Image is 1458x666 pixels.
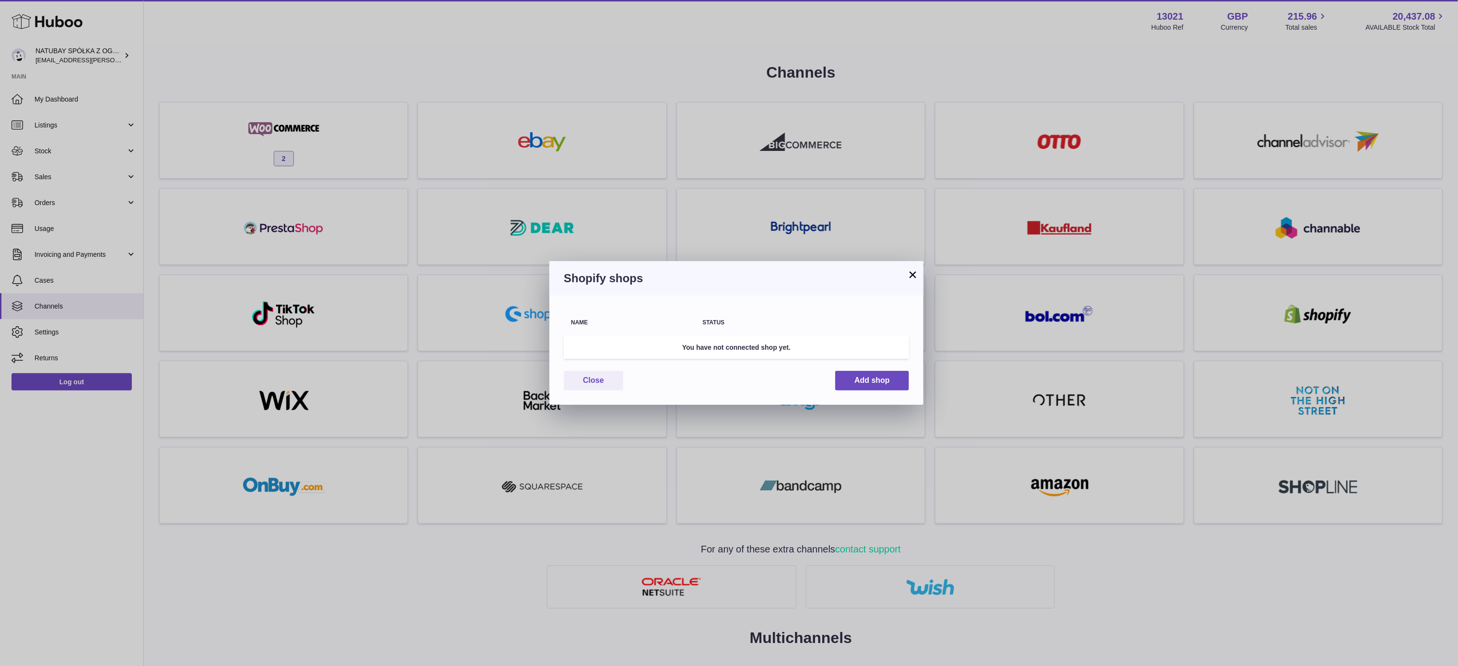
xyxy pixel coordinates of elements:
[564,336,909,359] td: You have not connected shop yet.
[564,371,623,390] button: Close
[564,271,909,286] h3: Shopify shops
[907,269,919,280] button: ×
[571,320,688,326] div: Name
[835,371,909,390] button: Add shop
[702,320,841,326] div: Status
